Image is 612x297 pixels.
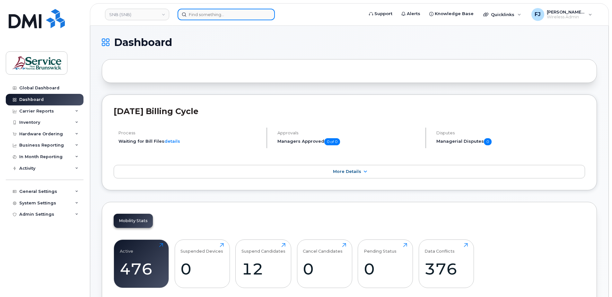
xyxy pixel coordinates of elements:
[180,243,223,254] div: Suspended Devices
[436,138,585,145] h5: Managerial Disputes
[324,138,340,145] span: 0 of 0
[120,259,163,278] div: 476
[241,243,285,254] div: Suspend Candidates
[303,243,343,254] div: Cancel Candidates
[180,259,224,278] div: 0
[277,130,420,135] h4: Approvals
[424,259,468,278] div: 376
[114,38,172,47] span: Dashboard
[364,243,397,254] div: Pending Status
[436,130,585,135] h4: Disputes
[303,259,346,278] div: 0
[364,243,407,284] a: Pending Status0
[120,243,163,284] a: Active476
[241,243,285,284] a: Suspend Candidates12
[114,106,585,116] h2: [DATE] Billing Cycle
[120,243,133,254] div: Active
[277,138,420,145] h5: Managers Approved
[484,138,492,145] span: 0
[424,243,455,254] div: Data Conflicts
[241,259,285,278] div: 12
[333,169,361,174] span: More Details
[180,243,224,284] a: Suspended Devices0
[303,243,346,284] a: Cancel Candidates0
[118,130,261,135] h4: Process
[364,259,407,278] div: 0
[164,139,180,144] a: details
[118,138,261,144] li: Waiting for Bill Files
[424,243,468,284] a: Data Conflicts376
